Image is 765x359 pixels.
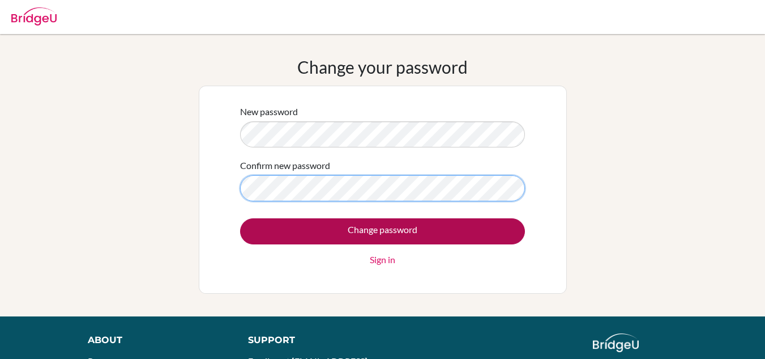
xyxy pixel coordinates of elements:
[240,159,330,172] label: Confirm new password
[370,253,395,267] a: Sign in
[297,57,468,77] h1: Change your password
[593,333,639,352] img: logo_white@2x-f4f0deed5e89b7ecb1c2cc34c3e3d731f90f0f143d5ea2071677605dd97b5244.png
[248,333,371,347] div: Support
[11,7,57,26] img: Bridge-U
[240,105,298,119] label: New password
[240,218,525,244] input: Change password
[88,333,223,347] div: About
